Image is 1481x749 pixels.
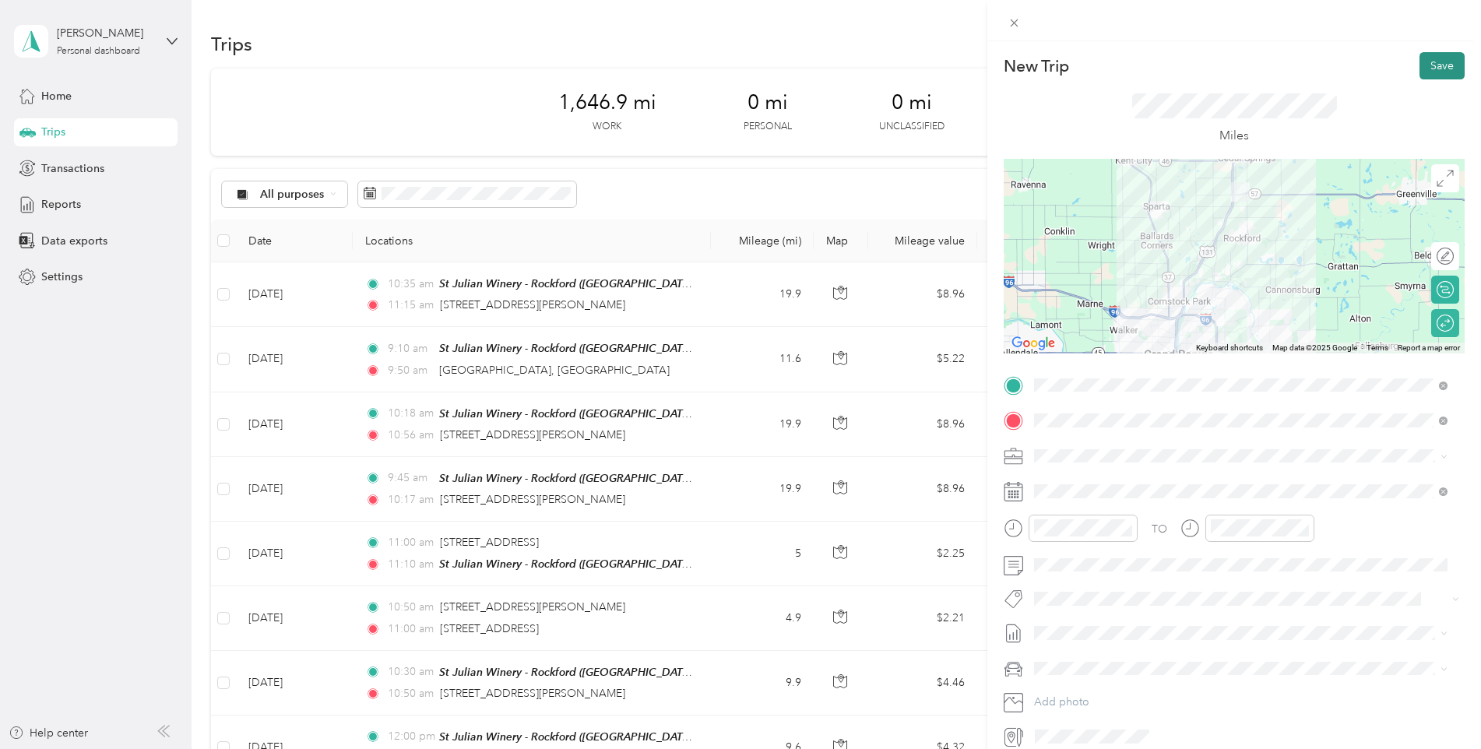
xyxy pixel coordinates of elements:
span: Map data ©2025 Google [1272,343,1357,352]
button: Save [1419,52,1465,79]
button: Keyboard shortcuts [1196,343,1263,353]
a: Terms (opens in new tab) [1367,343,1388,352]
img: Google [1008,333,1059,353]
a: Open this area in Google Maps (opens a new window) [1008,333,1059,353]
p: Miles [1219,126,1249,146]
iframe: Everlance-gr Chat Button Frame [1394,662,1481,749]
a: Report a map error [1398,343,1460,352]
button: Add photo [1029,691,1465,713]
p: New Trip [1004,55,1069,77]
div: TO [1152,521,1167,537]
